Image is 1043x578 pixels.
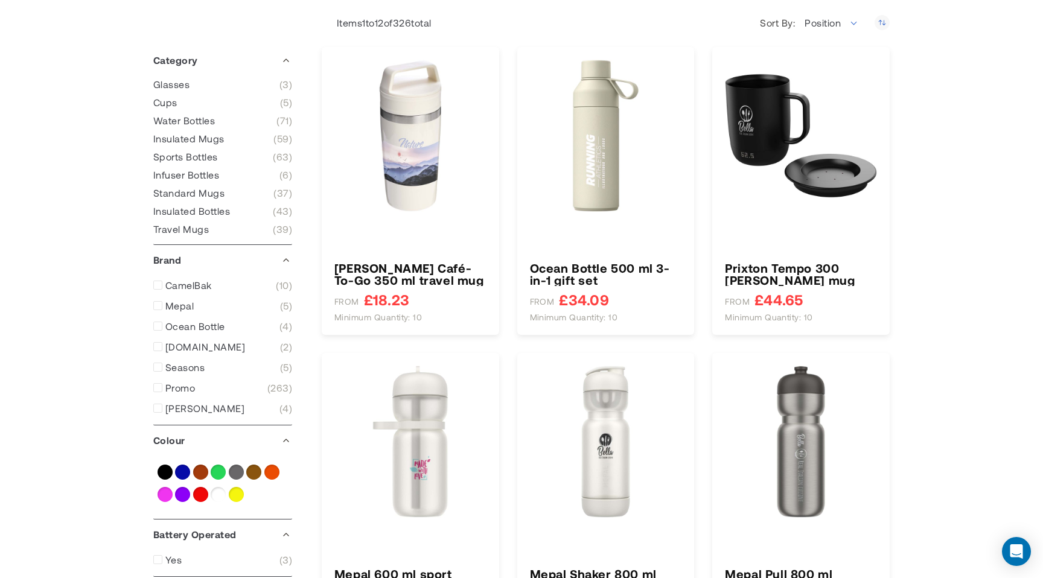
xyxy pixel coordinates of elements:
a: Set Descending Direction [875,15,890,30]
span: Travel Mugs [153,223,209,235]
a: Brown [193,465,208,480]
span: 37 [273,187,292,199]
span: 39 [273,223,292,235]
span: Position [805,17,841,28]
div: Colour [153,425,292,456]
a: Black [158,465,173,480]
span: 263 [267,382,292,394]
span: Minimum quantity: 10 [725,312,813,323]
span: Insulated Bottles [153,205,230,217]
a: Ocean Bottle 4 [153,320,292,332]
h3: [PERSON_NAME] Café-To-Go 350 ml travel mug [334,262,486,286]
span: Ocean Bottle [165,320,225,332]
p: Items to of total [322,17,432,29]
img: Mepal Shaker 800 ml sport bottle [530,366,682,518]
a: Red [193,487,208,502]
a: Grey [229,465,244,480]
span: Insulated Mugs [153,133,225,145]
span: Promo [165,382,195,394]
span: 5 [280,97,292,109]
span: Standard Mugs [153,187,225,199]
a: Glasses [153,78,292,91]
span: [PERSON_NAME] [165,402,244,414]
span: £18.23 [364,292,409,307]
span: 3 [279,554,292,566]
a: Seasons 5 [153,361,292,373]
img: Mepal 600 ml sport bottle with flip lid [334,366,486,518]
a: White [211,487,226,502]
a: Pink [158,487,173,502]
span: 1 [362,17,365,28]
a: Ocean Bottle 500 ml 3-in-1 gift set [530,262,682,286]
a: Promo 263 [153,382,292,394]
div: Battery Operated [153,519,292,550]
span: 2 [280,341,292,353]
span: Minimum quantity: 10 [530,312,618,323]
a: Purple [175,487,190,502]
img: Prixton Tempo 300 ml smart mug [725,60,877,212]
a: Blue [175,465,190,480]
img: Mepal Pull 800 ml stainless steel sport bottle [725,366,877,518]
span: 5 [280,300,292,312]
div: Brand [153,245,292,275]
span: Glasses [153,78,190,91]
span: CamelBak [165,279,212,291]
span: 4 [279,402,292,414]
a: Stanley Café-To-Go 350 ml travel mug [334,262,486,286]
span: Mepal [165,300,194,312]
a: Prixton Tempo 300 ml smart mug [725,262,877,286]
a: Yellow [229,487,244,502]
label: Sort By [760,17,798,29]
a: Mepal 5 [153,300,292,312]
span: Infuser Bottles [153,169,219,181]
a: Travel Mugs [153,223,292,235]
span: 43 [273,205,292,217]
a: Green [211,465,226,480]
a: [DOMAIN_NAME] 2 [153,341,292,353]
span: 6 [279,169,292,181]
span: Minimum quantity: 10 [334,312,423,323]
span: [DOMAIN_NAME] [165,341,245,353]
a: Standard Mugs [153,187,292,199]
a: Water Bottles [153,115,292,127]
span: £34.09 [559,292,608,307]
a: CamelBak 10 [153,279,292,291]
span: FROM [334,296,359,307]
img: Stanley Café-To-Go 350 ml travel mug [334,60,486,212]
a: Natural [246,465,261,480]
span: 10 [276,279,292,291]
span: FROM [530,296,555,307]
a: Sports Bottles [153,151,292,163]
a: Yes 3 [153,554,292,566]
span: 5 [280,361,292,373]
a: Insulated Bottles [153,205,292,217]
a: Orange [264,465,279,480]
span: 326 [393,17,411,28]
span: Yes [165,554,182,566]
span: 59 [273,133,292,145]
img: Ocean Bottle 500 ml 3-in-1 gift set [530,60,682,212]
span: Cups [153,97,177,109]
span: 12 [375,17,384,28]
span: 3 [279,78,292,91]
div: Open Intercom Messenger [1002,537,1031,566]
a: Cups [153,97,292,109]
a: Infuser Bottles [153,169,292,181]
div: Category [153,45,292,75]
span: 63 [273,151,292,163]
span: 4 [279,320,292,332]
span: Water Bottles [153,115,215,127]
span: Position [798,11,866,35]
span: FROM [725,296,750,307]
span: Sports Bottles [153,151,218,163]
span: Seasons [165,361,205,373]
a: Insulated Mugs [153,133,292,145]
span: 71 [276,115,292,127]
